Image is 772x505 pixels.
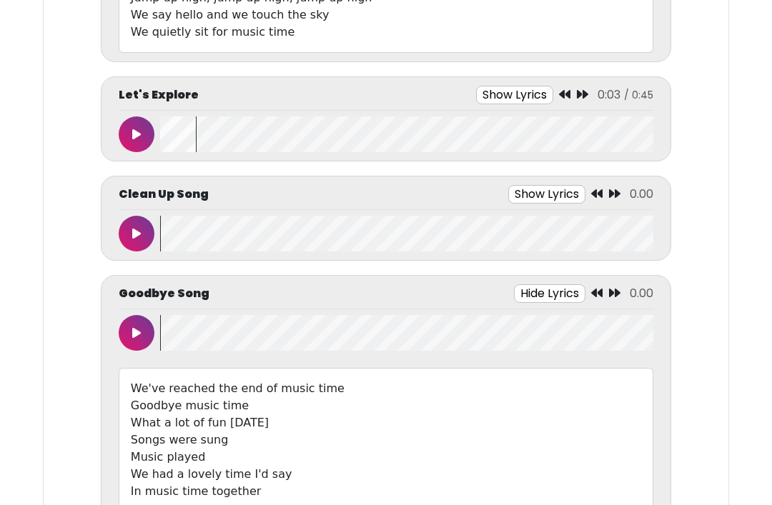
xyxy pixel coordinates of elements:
[514,285,585,304] button: Hide Lyrics
[119,87,199,104] p: Let's Explore
[630,286,653,302] span: 0.00
[630,186,653,203] span: 0.00
[624,89,653,103] span: / 0:45
[598,87,620,104] span: 0:03
[476,86,553,105] button: Show Lyrics
[119,186,209,204] p: Clean Up Song
[508,186,585,204] button: Show Lyrics
[119,286,209,303] p: Goodbye Song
